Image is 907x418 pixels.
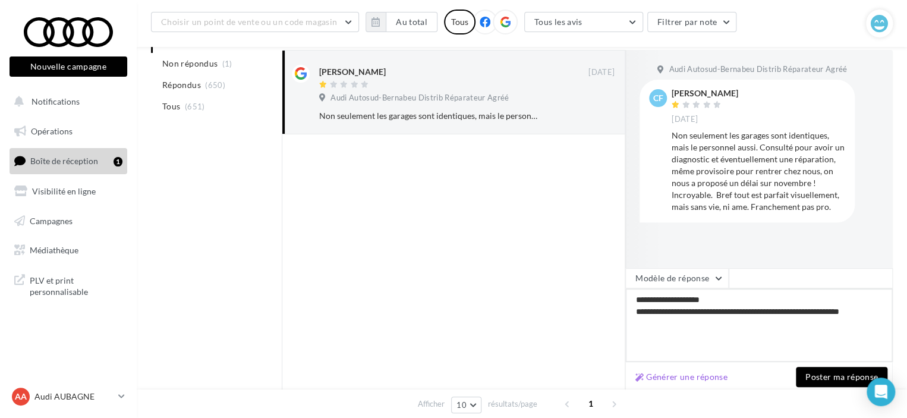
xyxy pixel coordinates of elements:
[205,80,225,90] span: (650)
[581,394,600,413] span: 1
[30,156,98,166] span: Boîte de réception
[672,89,738,98] div: [PERSON_NAME]
[524,12,643,32] button: Tous les avis
[32,96,80,106] span: Notifications
[30,245,78,255] span: Médiathèque
[672,130,845,213] div: Non seulement les garages sont identiques, mais le personnel aussi. Consulté pour avoir un diagno...
[15,391,27,403] span: AA
[185,102,205,111] span: (651)
[796,367,887,387] button: Poster ma réponse
[31,126,73,136] span: Opérations
[647,12,737,32] button: Filtrer par note
[7,119,130,144] a: Opérations
[418,398,445,410] span: Afficher
[625,268,729,288] button: Modèle de réponse
[444,10,475,34] div: Tous
[162,100,180,112] span: Tous
[451,397,481,413] button: 10
[222,59,232,68] span: (1)
[34,391,114,403] p: Audi AUBAGNE
[32,186,96,196] span: Visibilité en ligne
[7,238,130,263] a: Médiathèque
[653,92,663,104] span: CF
[161,17,337,27] span: Choisir un point de vente ou un code magasin
[151,12,359,32] button: Choisir un point de vente ou un code magasin
[30,215,73,225] span: Campagnes
[672,114,698,125] span: [DATE]
[669,64,847,75] span: Audi Autosud-Bernabeu Distrib Réparateur Agréé
[162,79,201,91] span: Répondus
[386,12,437,32] button: Au total
[319,66,386,78] div: [PERSON_NAME]
[631,370,732,384] button: Générer une réponse
[7,89,125,114] button: Notifications
[7,268,130,303] a: PLV et print personnalisable
[366,12,437,32] button: Au total
[7,179,130,204] a: Visibilité en ligne
[114,157,122,166] div: 1
[319,110,537,122] div: Non seulement les garages sont identiques, mais le personnel aussi. Consulté pour avoir un diagno...
[10,385,127,408] a: AA Audi AUBAGNE
[7,148,130,174] a: Boîte de réception1
[330,93,509,103] span: Audi Autosud-Bernabeu Distrib Réparateur Agréé
[162,58,218,70] span: Non répondus
[534,17,582,27] span: Tous les avis
[488,398,537,410] span: résultats/page
[7,209,130,234] a: Campagnes
[867,378,895,406] div: Open Intercom Messenger
[30,272,122,298] span: PLV et print personnalisable
[456,400,467,410] span: 10
[10,56,127,77] button: Nouvelle campagne
[588,67,615,78] span: [DATE]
